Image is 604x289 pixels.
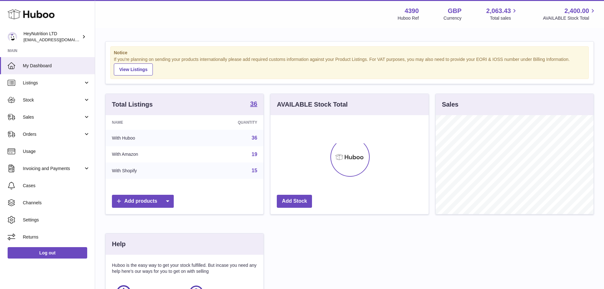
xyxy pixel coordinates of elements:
th: Quantity [192,115,264,130]
a: Log out [8,247,87,259]
span: My Dashboard [23,63,90,69]
strong: GBP [448,7,461,15]
a: Add Stock [277,195,312,208]
span: Listings [23,80,83,86]
span: Orders [23,131,83,137]
a: 2,400.00 AVAILABLE Stock Total [543,7,596,21]
a: 36 [250,101,257,108]
strong: Notice [114,50,585,56]
h3: Sales [442,100,458,109]
span: Usage [23,148,90,154]
td: With Shopify [106,162,192,179]
a: 15 [252,168,257,173]
span: Channels [23,200,90,206]
div: Huboo Ref [398,15,419,21]
a: 19 [252,152,257,157]
strong: 36 [250,101,257,107]
span: Returns [23,234,90,240]
span: Cases [23,183,90,189]
div: HeyNutrition LTD [23,31,81,43]
span: 2,400.00 [564,7,589,15]
span: Settings [23,217,90,223]
span: [EMAIL_ADDRESS][DOMAIN_NAME] [23,37,93,42]
a: 2,063.43 Total sales [486,7,518,21]
span: Invoicing and Payments [23,166,83,172]
img: info@heynutrition.com [8,32,17,42]
a: 36 [252,135,257,141]
span: AVAILABLE Stock Total [543,15,596,21]
td: With Amazon [106,146,192,163]
div: If you're planning on sending your products internationally please add required customs informati... [114,56,585,76]
span: Total sales [490,15,518,21]
span: 2,063.43 [486,7,511,15]
div: Currency [444,15,462,21]
span: Stock [23,97,83,103]
a: View Listings [114,63,153,76]
h3: Help [112,240,126,248]
a: Add products [112,195,174,208]
th: Name [106,115,192,130]
strong: 4390 [405,7,419,15]
h3: Total Listings [112,100,153,109]
td: With Huboo [106,130,192,146]
h3: AVAILABLE Stock Total [277,100,347,109]
span: Sales [23,114,83,120]
p: Huboo is the easy way to get your stock fulfilled. But incase you need any help here's our ways f... [112,262,257,274]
